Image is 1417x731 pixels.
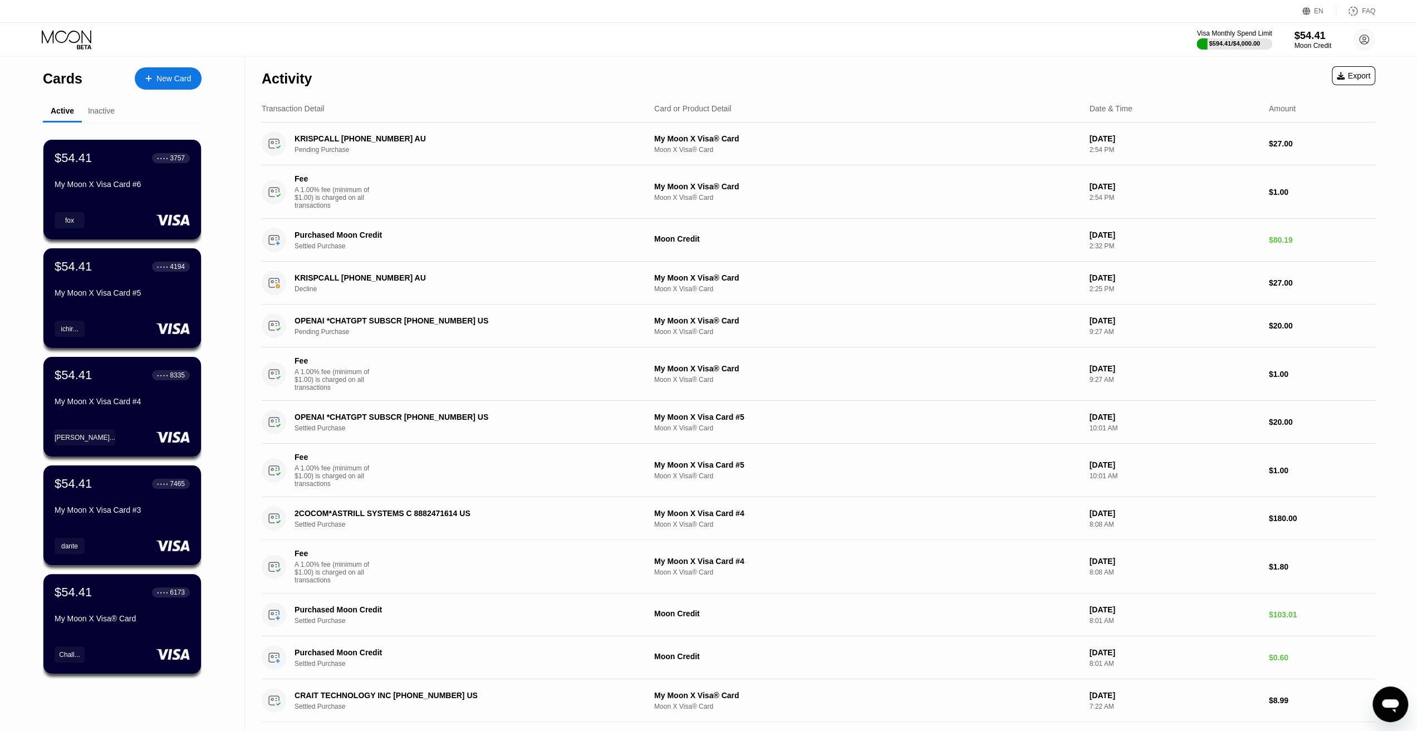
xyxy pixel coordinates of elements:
[1314,7,1323,15] div: EN
[1332,66,1375,85] div: Export
[1269,418,1375,426] div: $20.00
[295,356,372,365] div: Fee
[295,242,640,250] div: Settled Purchase
[156,74,191,84] div: New Card
[295,273,616,282] div: KRISPCALL [PHONE_NUMBER] AU
[170,588,185,596] div: 6173
[262,636,1375,679] div: Purchased Moon CreditSettled PurchaseMoon Credit[DATE]8:01 AM$0.60
[654,364,1080,373] div: My Moon X Visa® Card
[654,609,1080,618] div: Moon Credit
[1089,134,1259,143] div: [DATE]
[61,325,78,333] div: ichir...
[1197,30,1272,50] div: Visa Monthly Spend Limit$594.41/$4,000.00
[295,521,640,528] div: Settled Purchase
[654,472,1080,480] div: Moon X Visa® Card
[55,646,85,663] div: Chall...
[654,316,1080,325] div: My Moon X Visa® Card
[1089,521,1259,528] div: 8:08 AM
[295,561,378,584] div: A 1.00% fee (minimum of $1.00) is charged on all transactions
[654,703,1080,710] div: Moon X Visa® Card
[262,104,324,113] div: Transaction Detail
[1089,413,1259,421] div: [DATE]
[170,263,185,271] div: 4194
[55,477,92,491] div: $54.41
[295,453,372,462] div: Fee
[1209,40,1260,47] div: $594.41 / $4,000.00
[1089,104,1132,113] div: Date & Time
[295,134,616,143] div: KRISPCALL [PHONE_NUMBER] AU
[654,273,1080,282] div: My Moon X Visa® Card
[55,429,115,445] div: [PERSON_NAME]...
[654,557,1080,566] div: My Moon X Visa Card #4
[262,497,1375,540] div: 2COCOM*ASTRILL SYSTEMS C 8882471614 USSettled PurchaseMy Moon X Visa Card #4Moon X Visa® Card[DAT...
[61,542,78,550] div: dante
[295,703,640,710] div: Settled Purchase
[262,71,312,87] div: Activity
[1302,6,1336,17] div: EN
[1269,610,1375,619] div: $103.01
[1269,236,1375,244] div: $80.19
[1089,617,1259,625] div: 8:01 AM
[295,605,616,614] div: Purchased Moon Credit
[1269,188,1375,197] div: $1.00
[1089,557,1259,566] div: [DATE]
[295,691,616,700] div: CRAIT TECHNOLOGY INC [PHONE_NUMBER] US
[654,182,1080,191] div: My Moon X Visa® Card
[135,67,202,90] div: New Card
[1089,285,1259,293] div: 2:25 PM
[55,538,85,554] div: dante
[1269,104,1296,113] div: Amount
[170,480,185,488] div: 7465
[1089,273,1259,282] div: [DATE]
[1089,472,1259,480] div: 10:01 AM
[654,568,1080,576] div: Moon X Visa® Card
[1089,146,1259,154] div: 2:54 PM
[1294,30,1331,50] div: $54.41Moon Credit
[295,174,372,183] div: Fee
[295,230,616,239] div: Purchased Moon Credit
[43,574,201,674] div: $54.41● ● ● ●6173My Moon X Visa® CardChall...
[1089,648,1259,657] div: [DATE]
[55,585,92,600] div: $54.41
[1269,278,1375,287] div: $27.00
[1089,424,1259,432] div: 10:01 AM
[295,285,640,293] div: Decline
[1197,30,1272,37] div: Visa Monthly Spend Limit
[170,154,185,162] div: 3757
[1089,703,1259,710] div: 7:22 AM
[1269,139,1375,148] div: $27.00
[1089,460,1259,469] div: [DATE]
[55,506,190,514] div: My Moon X Visa Card #3
[1294,30,1331,41] div: $54.41
[1269,370,1375,379] div: $1.00
[295,549,372,558] div: Fee
[55,180,190,189] div: My Moon X Visa Card #6
[43,465,201,565] div: $54.41● ● ● ●7465My Moon X Visa Card #3dante
[51,106,74,115] div: Active
[654,691,1080,700] div: My Moon X Visa® Card
[654,146,1080,154] div: Moon X Visa® Card
[1089,568,1259,576] div: 8:08 AM
[55,259,92,274] div: $54.41
[654,413,1080,421] div: My Moon X Visa Card #5
[262,540,1375,593] div: FeeA 1.00% fee (minimum of $1.00) is charged on all transactionsMy Moon X Visa Card #4Moon X Visa...
[295,316,616,325] div: OPENAI *CHATGPT SUBSCR [PHONE_NUMBER] US
[654,194,1080,202] div: Moon X Visa® Card
[43,71,82,87] div: Cards
[88,106,115,115] div: Inactive
[1269,696,1375,705] div: $8.99
[1337,71,1370,80] div: Export
[295,413,616,421] div: OPENAI *CHATGPT SUBSCR [PHONE_NUMBER] US
[43,357,201,457] div: $54.41● ● ● ●8335My Moon X Visa Card #4[PERSON_NAME]...
[1089,691,1259,700] div: [DATE]
[157,591,168,594] div: ● ● ● ●
[262,122,1375,165] div: KRISPCALL [PHONE_NUMBER] AUPending PurchaseMy Moon X Visa® CardMoon X Visa® Card[DATE]2:54 PM$27.00
[1362,7,1375,15] div: FAQ
[1089,660,1259,668] div: 8:01 AM
[1089,605,1259,614] div: [DATE]
[1089,230,1259,239] div: [DATE]
[654,104,732,113] div: Card or Product Detail
[55,212,85,228] div: fox
[55,321,85,337] div: ichir...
